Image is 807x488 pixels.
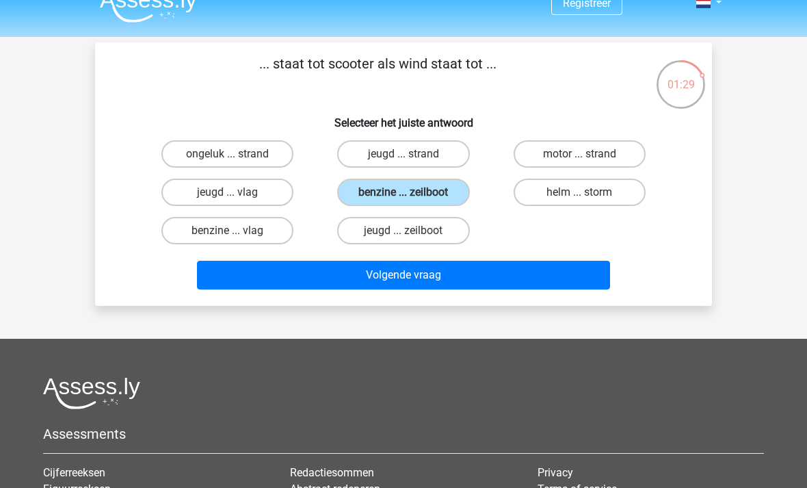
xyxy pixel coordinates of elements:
label: benzine ... zeilboot [337,179,469,206]
a: Privacy [538,466,573,479]
button: Volgende vraag [197,261,611,290]
label: jeugd ... zeilboot [337,217,469,244]
label: jeugd ... vlag [161,179,293,206]
label: motor ... strand [514,140,646,168]
div: 01:29 [655,59,706,93]
p: ... staat tot scooter als wind staat tot ... [117,53,639,94]
h5: Assessments [43,426,764,442]
label: ongeluk ... strand [161,140,293,168]
h6: Selecteer het juiste antwoord [117,105,690,129]
label: helm ... storm [514,179,646,206]
a: Cijferreeksen [43,466,105,479]
label: benzine ... vlag [161,217,293,244]
img: Assessly logo [43,377,140,409]
label: jeugd ... strand [337,140,469,168]
a: Redactiesommen [290,466,374,479]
